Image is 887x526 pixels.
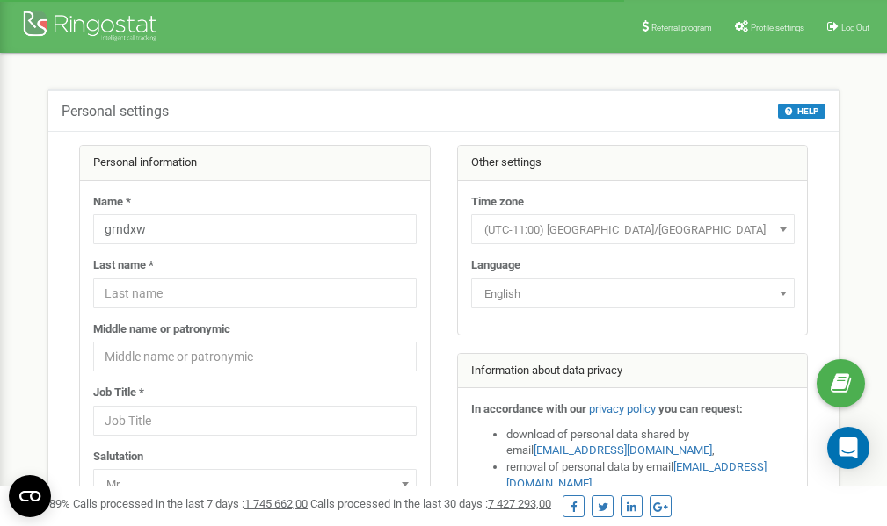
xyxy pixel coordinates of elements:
[80,146,430,181] div: Personal information
[841,23,869,32] span: Log Out
[310,497,551,510] span: Calls processed in the last 30 days :
[93,469,417,499] span: Mr.
[93,321,230,338] label: Middle name or patronymic
[93,194,131,211] label: Name *
[477,218,789,242] span: (UTC-11:00) Pacific/Midway
[471,257,520,274] label: Language
[751,23,804,32] span: Profile settings
[471,278,795,308] span: English
[506,427,795,459] li: download of personal data shared by email ,
[651,23,712,32] span: Referral program
[93,385,144,401] label: Job Title *
[589,402,656,415] a: privacy policy
[471,402,586,415] strong: In accordance with our
[93,257,154,274] label: Last name *
[93,449,143,465] label: Salutation
[471,214,795,244] span: (UTC-11:00) Pacific/Midway
[62,104,169,119] h5: Personal settings
[458,146,808,181] div: Other settings
[93,214,417,244] input: Name
[244,497,308,510] u: 1 745 662,00
[778,104,825,119] button: HELP
[93,342,417,371] input: Middle name or patronymic
[488,497,551,510] u: 7 427 293,00
[93,406,417,436] input: Job Title
[471,194,524,211] label: Time zone
[506,459,795,492] li: removal of personal data by email ,
[658,402,743,415] strong: you can request:
[99,472,411,497] span: Mr.
[534,443,712,457] a: [EMAIL_ADDRESS][DOMAIN_NAME]
[458,354,808,389] div: Information about data privacy
[827,427,869,469] div: Open Intercom Messenger
[477,282,789,306] span: English
[73,497,308,510] span: Calls processed in the last 7 days :
[93,278,417,308] input: Last name
[9,475,51,517] button: Open CMP widget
